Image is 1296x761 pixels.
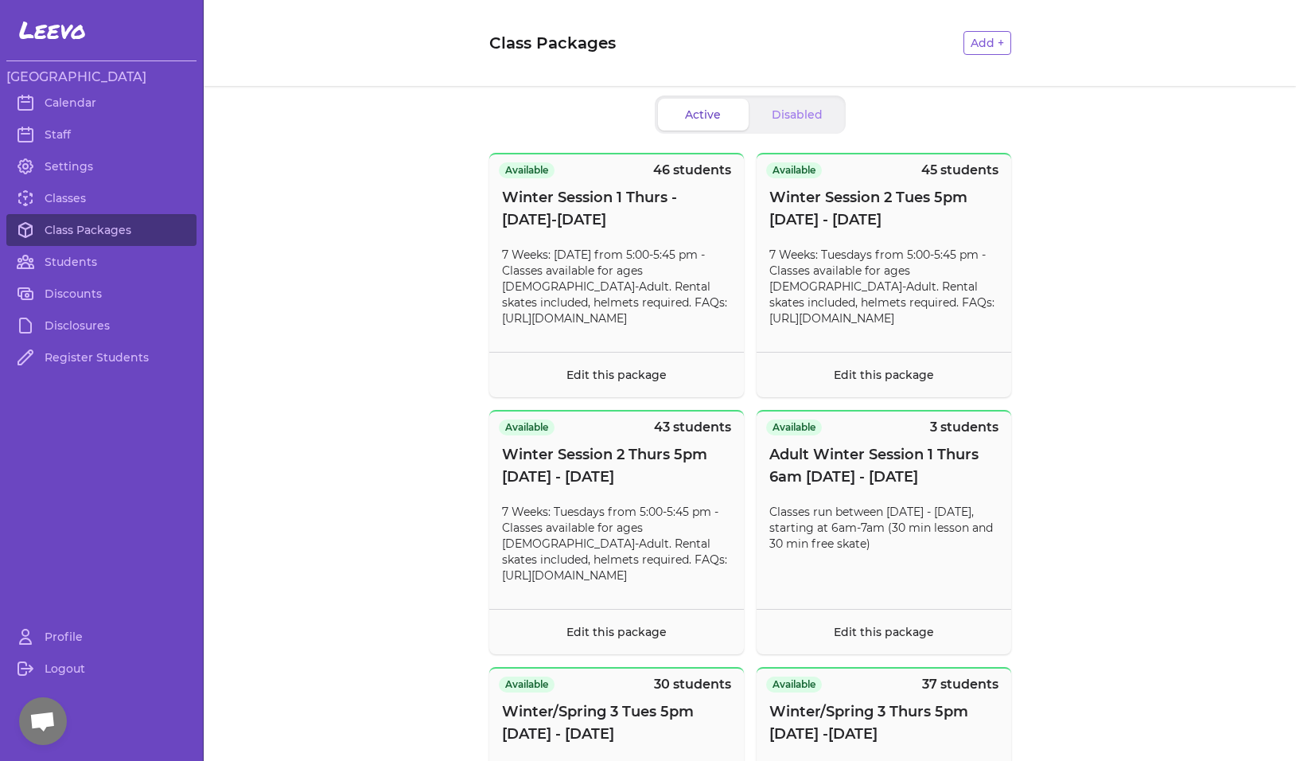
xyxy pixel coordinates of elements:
button: Active [658,99,749,131]
p: 7 Weeks: Tuesdays from 5:00-5:45 pm - Classes available for ages [DEMOGRAPHIC_DATA]-Adult. Rental... [769,247,998,326]
h3: [GEOGRAPHIC_DATA] [6,68,197,87]
a: Classes [6,182,197,214]
a: Settings [6,150,197,182]
p: 7 Weeks: Tuesdays from 5:00-5:45 pm - Classes available for ages [DEMOGRAPHIC_DATA]-Adult. Rental... [502,504,731,583]
span: Available [499,420,555,435]
a: Students [6,246,197,278]
button: Available3 studentsAdult Winter Session 1 Thurs 6am [DATE] - [DATE]Classes run between [DATE] - [... [757,410,1011,654]
div: Open chat [19,697,67,745]
span: Available [766,677,822,693]
span: Winter/Spring 3 Tues 5pm [DATE] - [DATE] [502,701,731,745]
span: Winter Session 2 Thurs 5pm [DATE] - [DATE] [502,443,731,488]
p: 3 students [930,418,998,437]
button: Available46 studentsWinter Session 1 Thurs - [DATE]-[DATE]7 Weeks: [DATE] from 5:00-5:45 pm - Cla... [489,153,744,397]
a: Profile [6,621,197,653]
span: Available [499,162,555,178]
span: Available [766,162,822,178]
a: Discounts [6,278,197,310]
span: Available [766,420,822,435]
a: Logout [6,653,197,685]
span: Winter Session 2 Tues 5pm [DATE] - [DATE] [769,186,998,231]
p: 7 Weeks: [DATE] from 5:00-5:45 pm - Classes available for ages [DEMOGRAPHIC_DATA]-Adult. Rental s... [502,247,731,326]
a: Calendar [6,87,197,119]
a: Edit this package [566,625,667,639]
p: Classes run between [DATE] - [DATE], starting at 6am-7am (30 min lesson and 30 min free skate) [769,504,998,552]
button: Add + [963,31,1011,55]
a: Edit this package [834,625,934,639]
span: Leevo [19,16,86,45]
p: 30 students [654,675,731,694]
span: Available [499,677,555,693]
p: 37 students [922,675,998,694]
p: 43 students [654,418,731,437]
a: Register Students [6,341,197,373]
span: Adult Winter Session 1 Thurs 6am [DATE] - [DATE] [769,443,998,488]
button: Disabled [752,99,843,131]
span: Winter Session 1 Thurs - [DATE]-[DATE] [502,186,731,231]
span: Winter/Spring 3 Thurs 5pm [DATE] -[DATE] [769,701,998,745]
p: 45 students [921,161,998,180]
a: Class Packages [6,214,197,246]
p: 46 students [653,161,731,180]
a: Edit this package [834,368,934,382]
a: Staff [6,119,197,150]
button: Available43 studentsWinter Session 2 Thurs 5pm [DATE] - [DATE]7 Weeks: Tuesdays from 5:00-5:45 pm... [489,410,744,654]
button: Available45 studentsWinter Session 2 Tues 5pm [DATE] - [DATE]7 Weeks: Tuesdays from 5:00-5:45 pm ... [757,153,1011,397]
a: Edit this package [566,368,667,382]
a: Disclosures [6,310,197,341]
